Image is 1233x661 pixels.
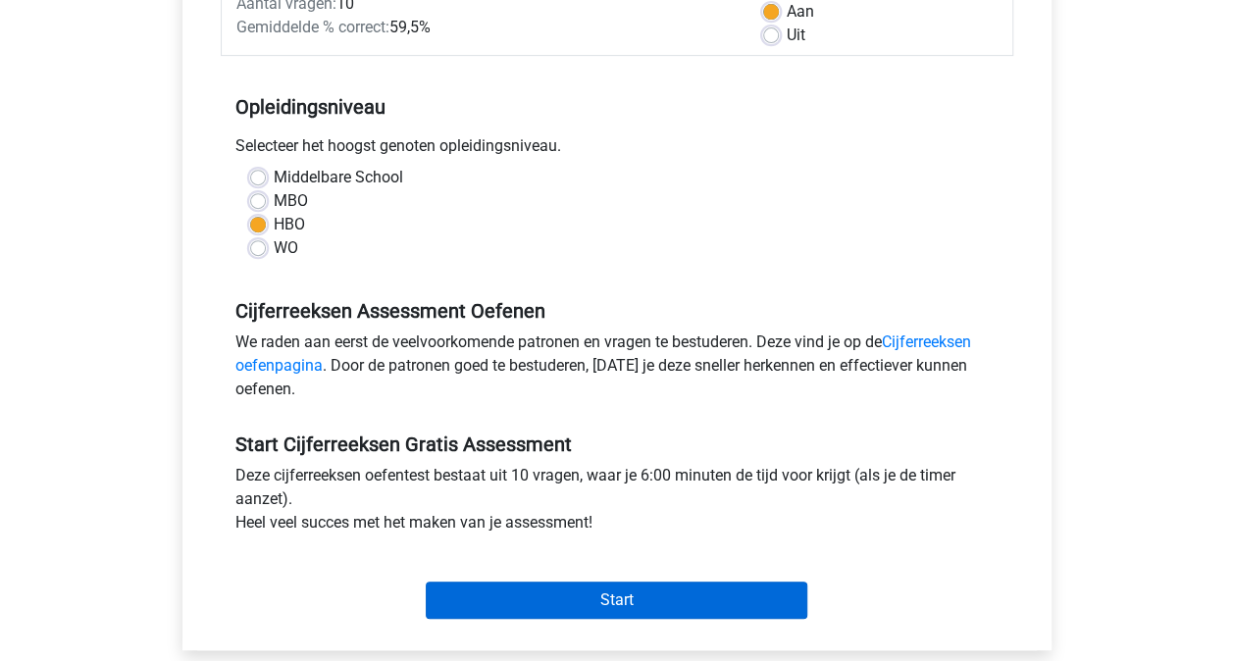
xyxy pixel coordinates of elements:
[274,166,403,189] label: Middelbare School
[236,18,389,36] span: Gemiddelde % correct:
[235,87,999,127] h5: Opleidingsniveau
[274,236,298,260] label: WO
[221,134,1013,166] div: Selecteer het hoogst genoten opleidingsniveau.
[274,213,305,236] label: HBO
[274,189,308,213] label: MBO
[222,16,748,39] div: 59,5%
[221,330,1013,409] div: We raden aan eerst de veelvoorkomende patronen en vragen te bestuderen. Deze vind je op de . Door...
[235,432,999,456] h5: Start Cijferreeksen Gratis Assessment
[235,299,999,323] h5: Cijferreeksen Assessment Oefenen
[221,464,1013,542] div: Deze cijferreeksen oefentest bestaat uit 10 vragen, waar je 6:00 minuten de tijd voor krijgt (als...
[426,582,807,619] input: Start
[787,24,805,47] label: Uit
